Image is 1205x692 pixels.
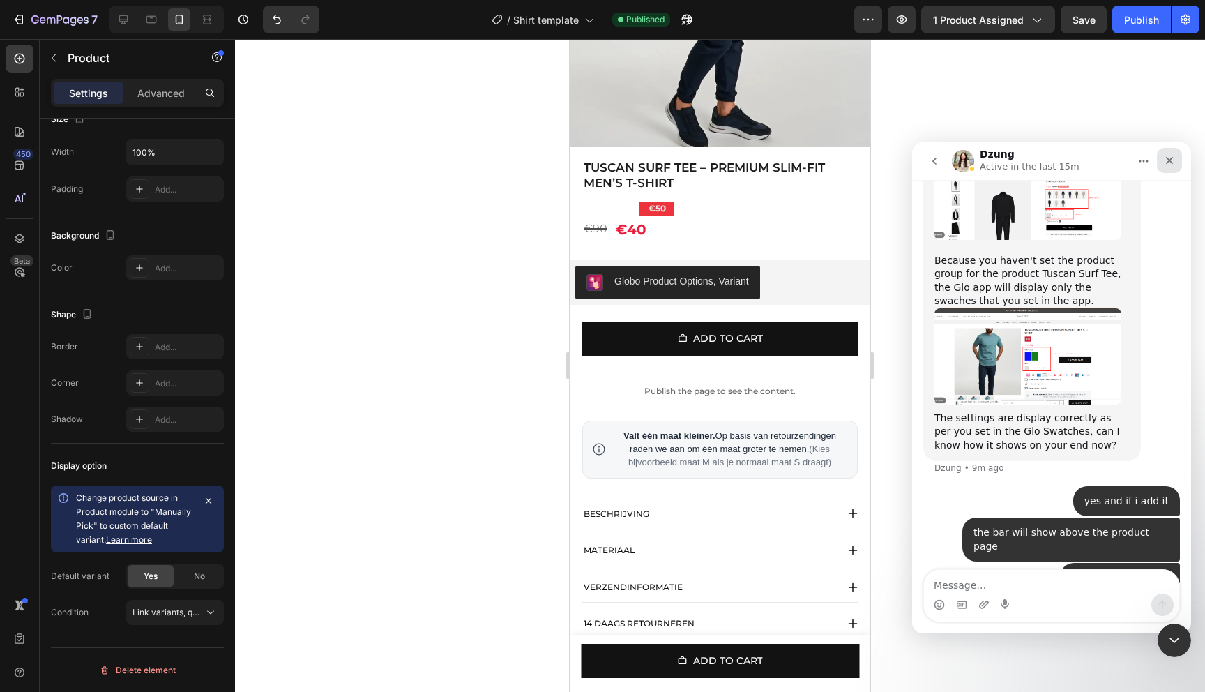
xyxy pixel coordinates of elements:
[51,460,107,472] div: Display option
[10,255,33,266] div: Beta
[155,414,220,426] div: Add...
[137,86,185,100] p: Advanced
[76,492,191,545] span: Change product source in Product module to "Manually Pick" to custom default variant.
[126,600,224,625] button: Link variants, quantity <br> between same products
[51,570,109,582] div: Default variant
[68,50,186,66] p: Product
[507,13,510,27] span: /
[513,13,579,27] span: Shirt template
[51,306,96,324] div: Shape
[1158,624,1191,657] iframe: Intercom live chat
[12,428,267,451] textarea: Message…
[239,451,262,474] button: Send a message…
[51,262,73,274] div: Color
[99,662,176,679] div: Delete element
[13,149,33,160] div: 450
[933,13,1024,27] span: 1 product assigned
[155,262,220,275] div: Add...
[51,659,224,682] button: Delete element
[1061,6,1107,33] button: Save
[6,6,104,33] button: 7
[51,227,119,246] div: Background
[263,6,319,33] div: Undo/Redo
[91,11,98,28] p: 7
[106,534,152,545] a: Learn more
[161,344,268,375] div: yes and if i add it
[11,421,268,453] div: user says…
[194,570,205,582] span: No
[22,269,218,310] div: The settings are display correctly as per you set in the Glo Swatches, can I know how it shows on...
[11,375,268,421] div: user says…
[51,340,78,353] div: Border
[912,142,1191,633] iframe: Intercom live chat
[22,322,92,330] div: Dzung • 9m ago
[11,344,268,376] div: user says…
[921,6,1055,33] button: 1 product assigned
[22,457,33,468] button: Emoji picker
[155,341,220,354] div: Add...
[89,457,100,468] button: Start recording
[51,146,74,158] div: Width
[22,112,218,166] div: Because you haven't set the product group for the product Tuscan Surf Tee, the Glo app will displ...
[1073,14,1096,26] span: Save
[1112,6,1171,33] button: Publish
[51,413,83,426] div: Shadow
[61,384,257,411] div: the bar will show above the product page
[626,13,665,26] span: Published
[127,140,223,165] input: Auto
[44,457,55,468] button: Gif picker
[148,421,268,451] div: you need to fix this.
[51,183,83,195] div: Padding
[172,352,257,366] div: yes and if i add it
[50,375,268,419] div: the bar will show above the product page
[570,39,870,692] iframe: Design area
[155,377,220,390] div: Add...
[51,606,89,619] div: Condition
[69,86,108,100] p: Settings
[144,570,158,582] span: Yes
[1124,13,1159,27] div: Publish
[155,183,220,196] div: Add...
[51,110,88,129] div: Size
[51,377,79,389] div: Corner
[66,457,77,468] button: Upload attachment
[132,607,338,617] span: Link variants, quantity <br> between same products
